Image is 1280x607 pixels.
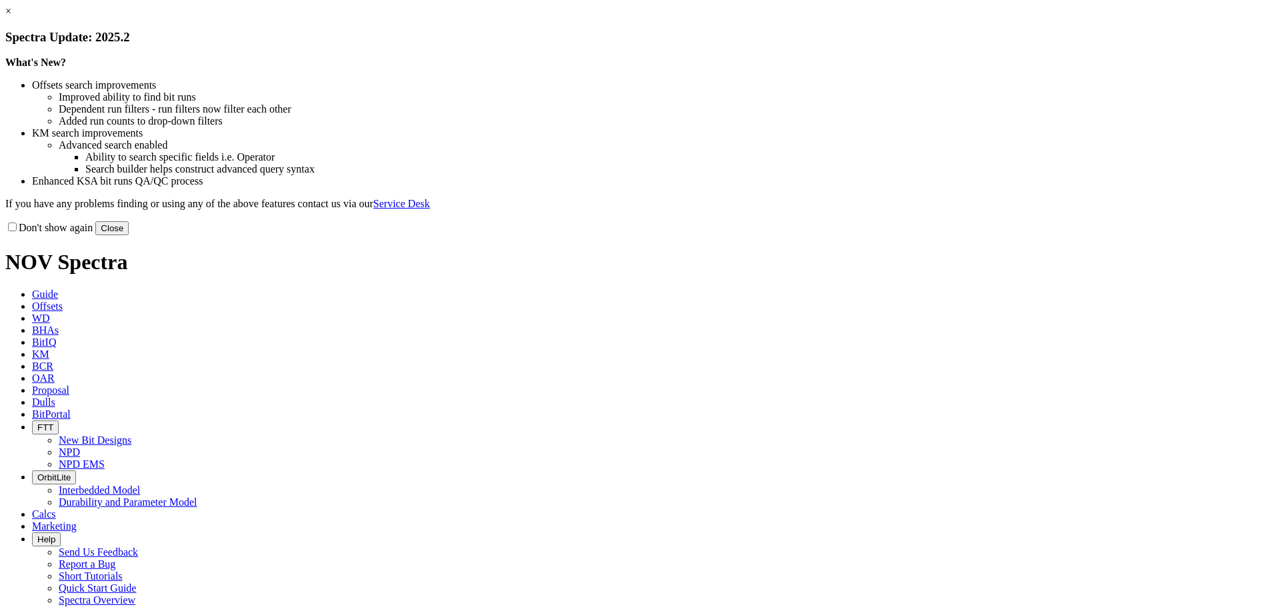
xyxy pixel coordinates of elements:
[8,223,17,231] input: Don't show again
[59,91,1275,103] li: Improved ability to find bit runs
[32,336,56,348] span: BitIQ
[32,360,53,372] span: BCR
[5,222,93,233] label: Don't show again
[32,384,69,396] span: Proposal
[32,324,59,336] span: BHAs
[59,496,197,508] a: Durability and Parameter Model
[373,198,430,209] a: Service Desk
[59,558,115,570] a: Report a Bug
[37,534,55,544] span: Help
[59,434,131,446] a: New Bit Designs
[59,458,105,470] a: NPD EMS
[32,348,49,360] span: KM
[32,127,1275,139] li: KM search improvements
[59,570,123,582] a: Short Tutorials
[32,372,55,384] span: OAR
[59,582,136,594] a: Quick Start Guide
[37,422,53,432] span: FTT
[59,139,1275,151] li: Advanced search enabled
[32,520,77,532] span: Marketing
[95,221,129,235] button: Close
[5,30,1275,45] h3: Spectra Update: 2025.2
[32,289,58,300] span: Guide
[37,472,71,482] span: OrbitLite
[59,594,135,606] a: Spectra Overview
[32,408,71,420] span: BitPortal
[32,79,1275,91] li: Offsets search improvements
[5,57,66,68] strong: What's New?
[59,103,1275,115] li: Dependent run filters - run filters now filter each other
[5,250,1275,275] h1: NOV Spectra
[85,151,1275,163] li: Ability to search specific fields i.e. Operator
[32,396,55,408] span: Dulls
[5,5,11,17] a: ×
[59,446,80,458] a: NPD
[59,484,140,496] a: Interbedded Model
[5,198,1275,210] p: If you have any problems finding or using any of the above features contact us via our
[32,175,1275,187] li: Enhanced KSA bit runs QA/QC process
[59,115,1275,127] li: Added run counts to drop-down filters
[85,163,1275,175] li: Search builder helps construct advanced query syntax
[32,312,50,324] span: WD
[32,508,56,520] span: Calcs
[59,546,138,558] a: Send Us Feedback
[32,301,63,312] span: Offsets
